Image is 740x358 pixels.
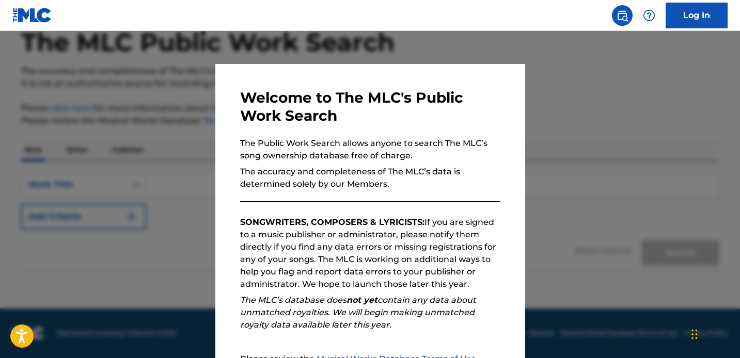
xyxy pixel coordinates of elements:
iframe: Chat Widget [688,308,740,358]
p: The Public Work Search allows anyone to search The MLC’s song ownership database free of charge. [240,137,500,162]
em: The MLC’s database does contain any data about unmatched royalties. We will begin making unmatche... [240,295,476,330]
p: If you are signed to a music publisher or administrator, please notify them directly if you find ... [240,216,500,290]
img: MLC Logo [12,8,52,23]
div: Drag [691,319,698,350]
img: search [616,9,628,22]
strong: not yet [347,295,377,305]
h3: Welcome to The MLC's Public Work Search [240,89,500,125]
a: Public Search [612,5,633,26]
img: help [643,9,655,22]
div: Help [639,5,659,26]
p: The accuracy and completeness of The MLC’s data is determined solely by our Members. [240,166,500,190]
a: Log In [666,3,728,28]
strong: SONGWRITERS, COMPOSERS & LYRICISTS: [240,217,424,227]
